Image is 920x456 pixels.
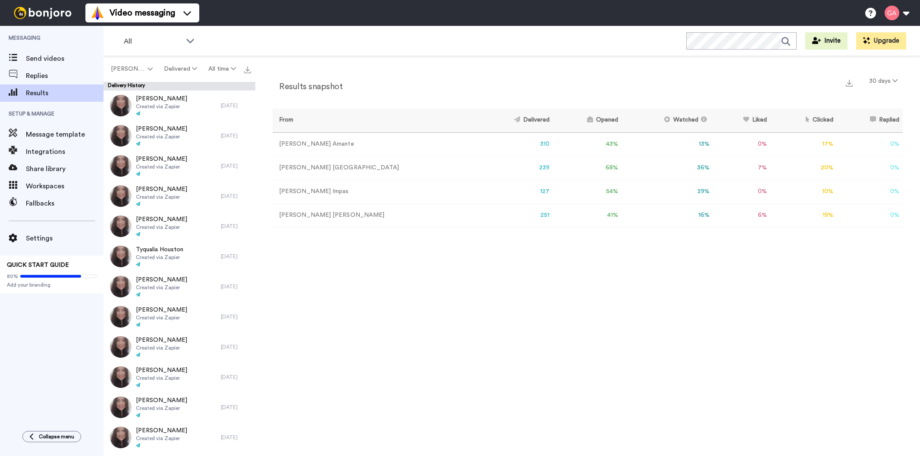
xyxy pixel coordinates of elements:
span: Created via Zapier [136,254,183,261]
th: From [273,109,477,132]
span: [PERSON_NAME] [111,65,146,73]
a: Tyqualia HoustonCreated via Zapier[DATE] [104,241,255,272]
td: 0 % [713,180,770,203]
div: [DATE] [221,253,251,260]
th: Clicked [770,109,837,132]
img: cec37f95-51ca-4e26-b146-c868c7596045-thumb.jpg [110,397,132,418]
td: 6 % [713,203,770,227]
td: 251 [477,203,553,227]
div: [DATE] [221,313,251,320]
button: Export a summary of each team member’s results that match this filter now. [843,76,855,89]
td: 239 [477,156,553,180]
span: [PERSON_NAME] [136,125,187,133]
span: Created via Zapier [136,194,187,200]
span: [PERSON_NAME] [136,396,187,405]
span: [PERSON_NAME] [136,275,187,284]
div: [DATE] [221,404,251,411]
button: Delivered [158,61,203,77]
button: All time [203,61,242,77]
img: 55198f0c-ed7e-4b92-ae11-a70299ce4051-thumb.jpg [110,125,132,147]
td: 36 % [622,156,713,180]
span: QUICK START GUIDE [7,262,69,268]
span: Created via Zapier [136,375,187,381]
td: 17 % [770,132,837,156]
div: Delivery History [104,82,255,91]
span: Send videos [26,53,104,64]
a: [PERSON_NAME]Created via Zapier[DATE] [104,121,255,151]
img: e48a03b5-e83a-4945-8101-80746a715c82-thumb.jpg [110,306,132,328]
span: Collapse menu [39,433,74,440]
td: 0 % [837,156,903,180]
span: 80% [7,273,18,280]
span: Created via Zapier [136,314,187,321]
td: [PERSON_NAME] Impas [273,180,477,203]
td: [PERSON_NAME] [GEOGRAPHIC_DATA] [273,156,477,180]
img: d20bbda1-c1d4-4b05-a65e-1cff5ee74cb0-thumb.jpg [110,366,132,388]
a: [PERSON_NAME]Created via Zapier[DATE] [104,332,255,362]
div: [DATE] [221,193,251,200]
span: [PERSON_NAME] [136,215,187,224]
img: 08ac3594-3915-4aed-8abf-2b26b228f475-thumb.jpg [110,155,132,177]
td: 10 % [770,180,837,203]
span: All [124,36,182,47]
span: Replies [26,71,104,81]
img: bj-logo-header-white.svg [10,7,75,19]
span: Created via Zapier [136,435,187,442]
td: 0 % [837,132,903,156]
a: [PERSON_NAME]Created via Zapier[DATE] [104,151,255,181]
a: [PERSON_NAME]Created via Zapier[DATE] [104,422,255,453]
a: [PERSON_NAME]Created via Zapier[DATE] [104,392,255,422]
th: Replied [837,109,903,132]
td: [PERSON_NAME] Amante [273,132,477,156]
td: 13 % [622,132,713,156]
span: [PERSON_NAME] [136,185,187,194]
td: 0 % [837,180,903,203]
td: 127 [477,180,553,203]
span: Workspaces [26,181,104,191]
span: [PERSON_NAME] [136,336,187,344]
td: 0 % [837,203,903,227]
a: [PERSON_NAME]Created via Zapier[DATE] [104,302,255,332]
td: 310 [477,132,553,156]
span: Integrations [26,147,104,157]
span: Share library [26,164,104,174]
th: Opened [553,109,622,132]
td: [PERSON_NAME] [PERSON_NAME] [273,203,477,227]
button: Export all results that match these filters now. [242,62,254,75]
div: [DATE] [221,434,251,441]
div: [DATE] [221,344,251,350]
td: 19 % [770,203,837,227]
td: 68 % [553,156,622,180]
td: 43 % [553,132,622,156]
span: Fallbacks [26,198,104,209]
td: 7 % [713,156,770,180]
span: Message template [26,129,104,140]
img: dae43c56-4d2d-4c05-9995-df026f225be2-thumb.jpg [110,427,132,448]
th: Watched [622,109,713,132]
span: [PERSON_NAME] [136,426,187,435]
h2: Results snapshot [273,82,342,91]
a: [PERSON_NAME]Created via Zapier[DATE] [104,362,255,392]
img: 763aa769-f523-4e7d-8508-f676cd82ff94-thumb.jpg [110,276,132,297]
span: [PERSON_NAME] [136,306,187,314]
span: Created via Zapier [136,163,187,170]
span: [PERSON_NAME] [136,155,187,163]
img: 0e4076f4-34a2-4355-8194-890091d23b82-thumb.jpg [110,185,132,207]
span: Add your branding [7,281,97,288]
td: 54 % [553,180,622,203]
div: [DATE] [221,374,251,381]
a: Invite [805,32,848,50]
img: 85909565-fade-41a4-a2e7-79cc7afa3953-thumb.jpg [110,336,132,358]
span: [PERSON_NAME] [136,94,187,103]
span: Created via Zapier [136,344,187,351]
span: Created via Zapier [136,405,187,412]
th: Delivered [477,109,553,132]
span: Created via Zapier [136,224,187,231]
img: export.svg [846,80,853,87]
div: [DATE] [221,162,251,169]
button: [PERSON_NAME] [105,61,158,77]
td: 20 % [770,156,837,180]
td: 16 % [622,203,713,227]
td: 0 % [713,132,770,156]
div: [DATE] [221,283,251,290]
